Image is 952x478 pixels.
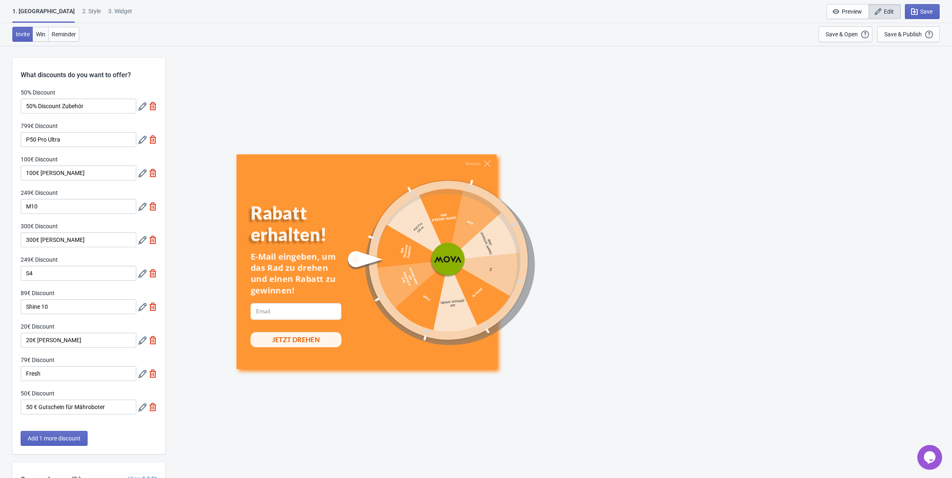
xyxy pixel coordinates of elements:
span: Preview [842,8,862,15]
img: delete.svg [149,236,157,244]
div: JETZT DREHEN [272,335,319,344]
img: delete.svg [149,135,157,144]
img: delete.svg [149,336,157,344]
img: delete.svg [149,303,157,311]
button: Win [33,27,49,42]
img: delete.svg [149,202,157,211]
label: 249€ Discount [21,189,58,197]
img: delete.svg [149,369,157,378]
label: 50% Discount [21,88,55,97]
div: What discounts do you want to offer? [12,58,165,80]
div: Save & Open [826,31,858,38]
label: 799€ Discount [21,122,58,130]
span: Reminder [52,31,76,38]
label: 50€ Discount [21,389,55,398]
button: Invite [12,27,33,42]
button: Edit [869,4,901,19]
label: 79€ Discount [21,356,55,364]
iframe: chat widget [917,445,944,470]
div: Save & Publish [884,31,922,38]
div: 2 . Style [82,7,101,21]
button: Save & Open [819,26,872,42]
button: Save [905,4,940,19]
span: Invite [16,31,30,38]
img: delete.svg [149,269,157,277]
span: Save [920,8,933,15]
label: 89€ Discount [21,289,55,297]
label: 249€ Discount [21,256,58,264]
button: Add 1 more discount [21,431,88,446]
span: Edit [884,8,894,15]
button: Preview [826,4,869,19]
div: Rabatt erhalten! [250,202,359,245]
div: 1. [GEOGRAPHIC_DATA] [12,7,75,23]
div: 3. Widget [108,7,132,21]
span: Add 1 more discount [28,435,81,442]
img: delete.svg [149,102,157,110]
img: delete.svg [149,403,157,411]
label: 20€ Discount [21,322,55,331]
div: E-Mail eingeben, um das Rad zu drehen und einen Rabatt zu gewinnen! [250,251,341,296]
button: Save & Publish [877,26,940,42]
div: Beenden [465,161,481,166]
label: 300€ Discount [21,222,58,230]
button: Reminder [48,27,79,42]
span: Win [36,31,45,38]
label: 100€ Discount [21,155,58,163]
img: delete.svg [149,169,157,177]
input: Email [250,303,341,320]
